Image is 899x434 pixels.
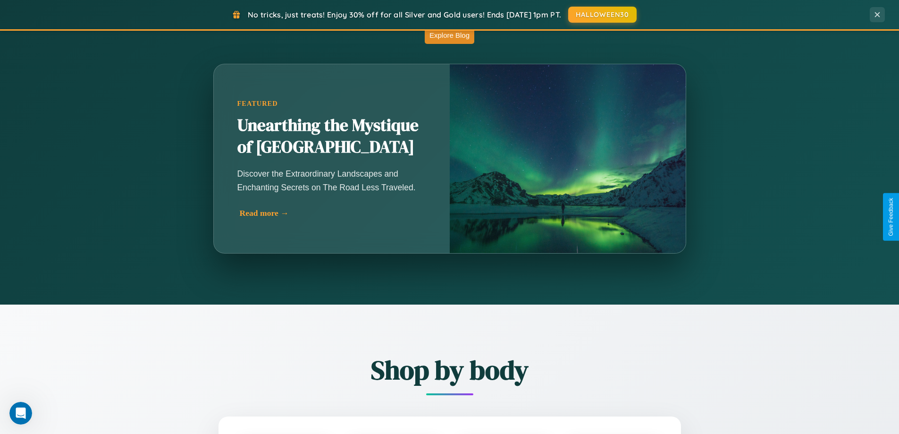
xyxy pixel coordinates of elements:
[888,198,894,236] div: Give Feedback
[237,115,426,158] h2: Unearthing the Mystique of [GEOGRAPHIC_DATA]
[9,402,32,425] iframe: Intercom live chat
[237,167,426,194] p: Discover the Extraordinary Landscapes and Enchanting Secrets on The Road Less Traveled.
[248,10,561,19] span: No tricks, just treats! Enjoy 30% off for all Silver and Gold users! Ends [DATE] 1pm PT.
[425,26,474,44] button: Explore Blog
[240,208,428,218] div: Read more →
[167,352,733,388] h2: Shop by body
[568,7,637,23] button: HALLOWEEN30
[237,100,426,108] div: Featured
